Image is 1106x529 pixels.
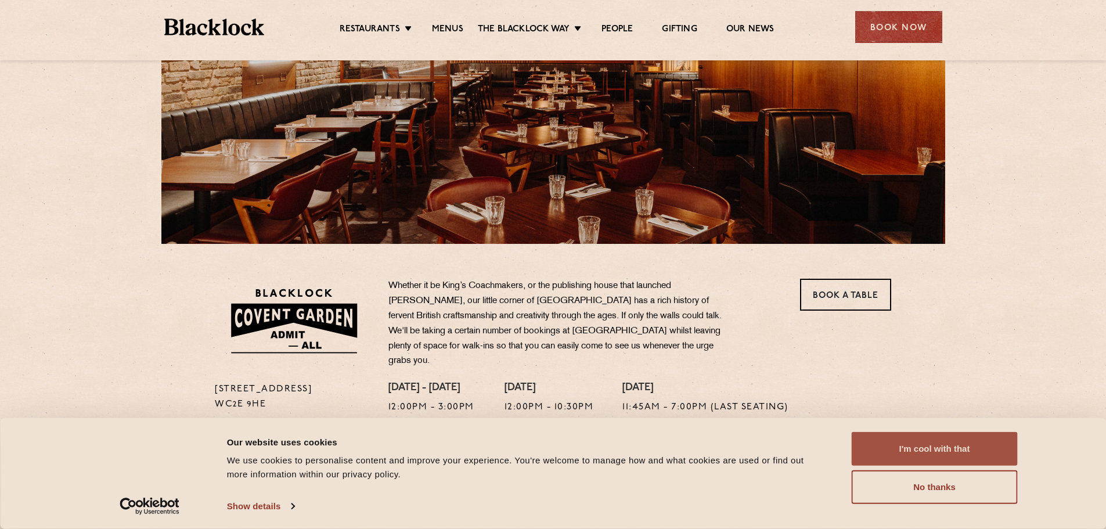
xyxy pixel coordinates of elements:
[215,382,371,412] p: [STREET_ADDRESS] WC2E 9HE
[164,19,265,35] img: BL_Textured_Logo-footer-cropped.svg
[227,435,826,449] div: Our website uses cookies
[388,382,475,395] h4: [DATE] - [DATE]
[432,24,463,37] a: Menus
[505,400,594,415] p: 12:00pm - 10:30pm
[388,400,475,415] p: 12:00pm - 3:00pm
[601,24,633,37] a: People
[800,279,891,311] a: Book a Table
[227,498,294,515] a: Show details
[852,470,1018,504] button: No thanks
[227,454,826,481] div: We use cookies to personalise content and improve your experience. You're welcome to manage how a...
[622,382,788,395] h4: [DATE]
[855,11,942,43] div: Book Now
[478,24,570,37] a: The Blacklock Way
[852,432,1018,466] button: I'm cool with that
[505,382,594,395] h4: [DATE]
[622,400,788,415] p: 11:45am - 7:00pm (Last Seating)
[388,279,731,369] p: Whether it be King’s Coachmakers, or the publishing house that launched [PERSON_NAME], our little...
[215,279,371,363] img: BLA_1470_CoventGarden_Website_Solid.svg
[99,498,200,515] a: Usercentrics Cookiebot - opens in a new window
[662,24,697,37] a: Gifting
[340,24,400,37] a: Restaurants
[726,24,774,37] a: Our News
